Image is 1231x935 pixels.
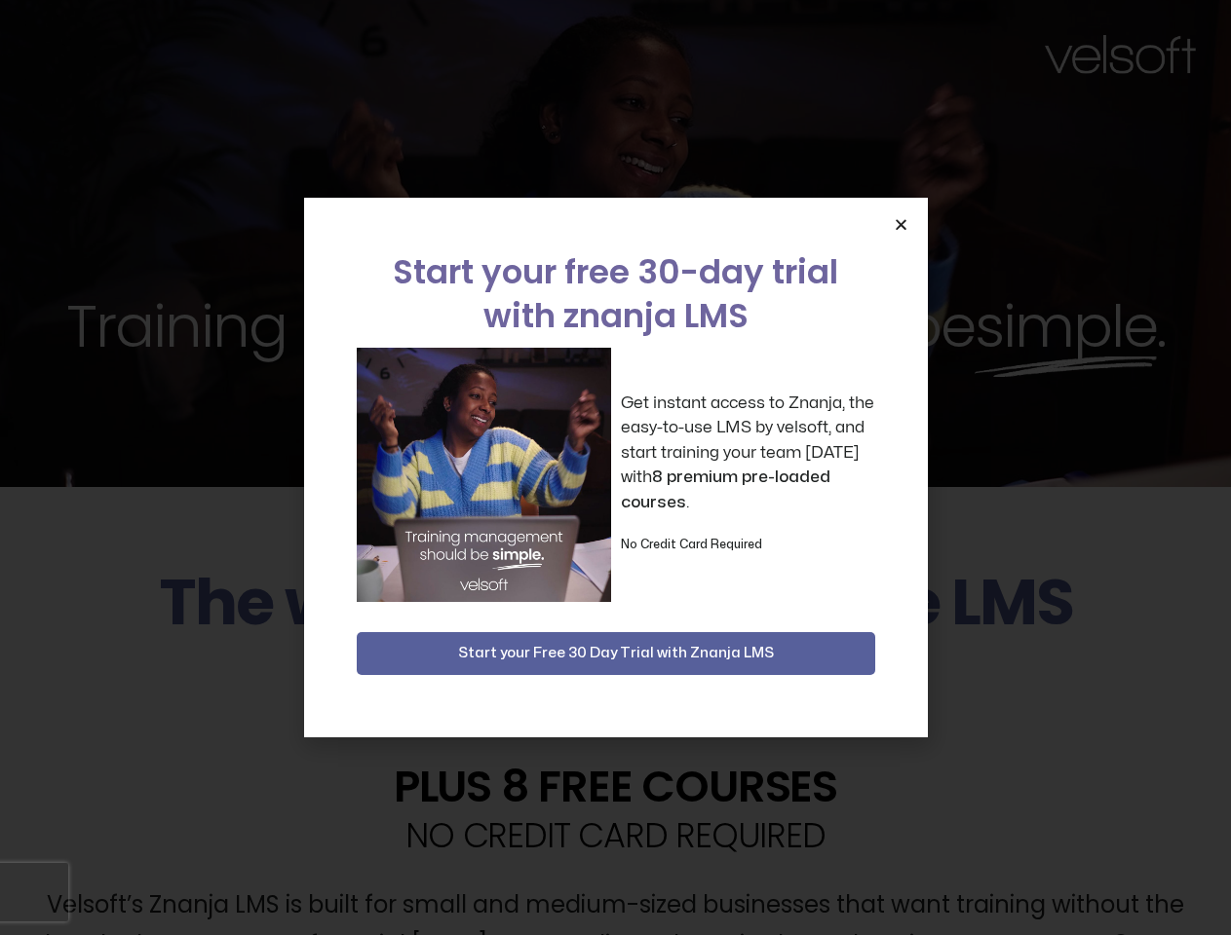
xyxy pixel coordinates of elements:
[894,217,908,232] a: Close
[458,642,774,665] span: Start your Free 30 Day Trial with Znanja LMS
[357,250,875,338] h2: Start your free 30-day trial with znanja LMS
[357,348,611,602] img: a woman sitting at her laptop dancing
[357,632,875,675] button: Start your Free 30 Day Trial with Znanja LMS
[621,539,762,550] strong: No Credit Card Required
[621,391,875,515] p: Get instant access to Znanja, the easy-to-use LMS by velsoft, and start training your team [DATE]...
[621,468,830,510] strong: 8 premium pre-loaded courses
